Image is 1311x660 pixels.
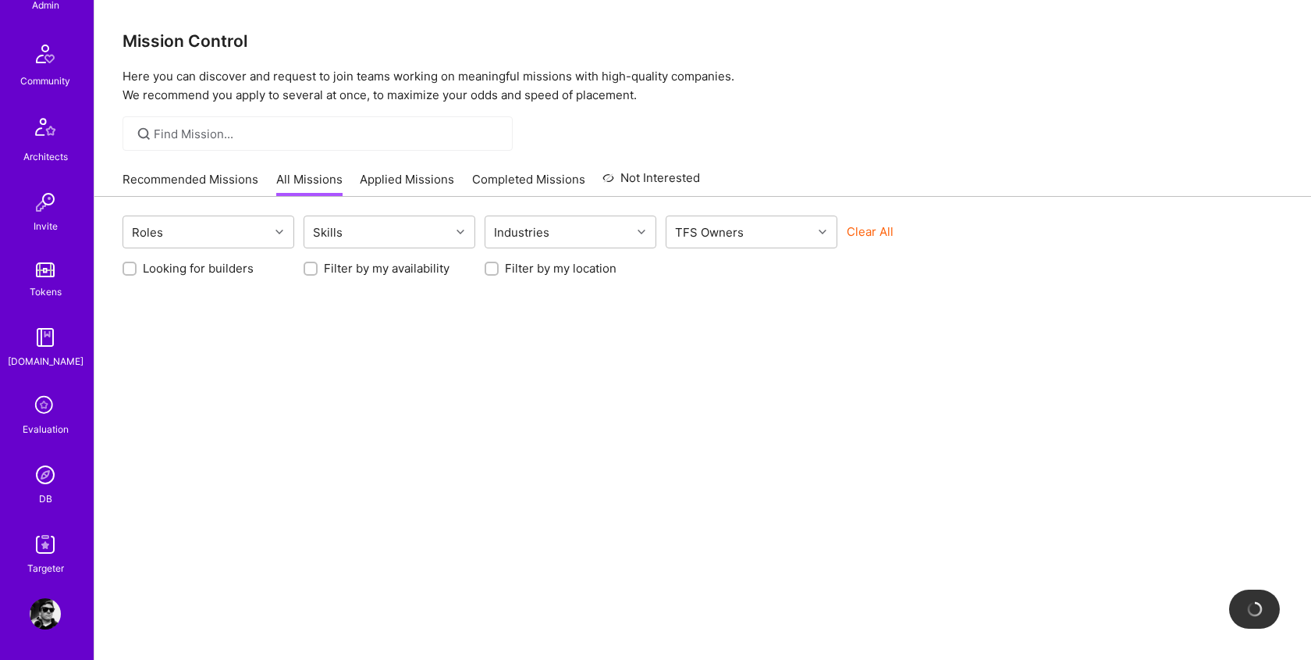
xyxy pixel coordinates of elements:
div: Tokens [30,284,62,300]
div: Invite [34,218,58,234]
div: TFS Owners [671,221,748,244]
a: Not Interested [602,169,700,197]
div: Skills [309,221,346,244]
div: Community [20,73,70,89]
img: Admin Search [30,459,61,491]
div: DB [39,491,52,507]
div: Industries [490,221,553,244]
a: Completed Missions [472,171,585,197]
img: Skill Targeter [30,529,61,560]
img: User Avatar [30,598,61,630]
i: icon SelectionTeam [30,391,60,421]
div: Targeter [27,560,64,576]
h3: Mission Control [123,31,1283,51]
div: Evaluation [23,421,69,437]
img: guide book [30,322,61,353]
div: Roles [128,221,167,244]
label: Filter by my availability [324,260,449,276]
label: Looking for builders [143,260,254,276]
i: icon Chevron [638,228,645,236]
i: icon Chevron [275,228,283,236]
label: Filter by my location [505,260,616,276]
i: icon Chevron [819,228,826,236]
img: loading [1245,600,1264,619]
a: Applied Missions [360,171,454,197]
i: icon SearchGrey [135,125,153,143]
img: Architects [27,111,64,148]
img: Invite [30,187,61,218]
input: Find Mission... [154,126,501,142]
a: User Avatar [26,598,65,630]
div: [DOMAIN_NAME] [8,353,83,369]
img: tokens [36,262,55,277]
div: Architects [23,148,68,165]
i: icon Chevron [457,228,464,236]
a: Recommended Missions [123,171,258,197]
img: Community [27,35,64,73]
p: Here you can discover and request to join teams working on meaningful missions with high-quality ... [123,67,1283,105]
button: Clear All [847,223,894,240]
a: All Missions [276,171,343,197]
